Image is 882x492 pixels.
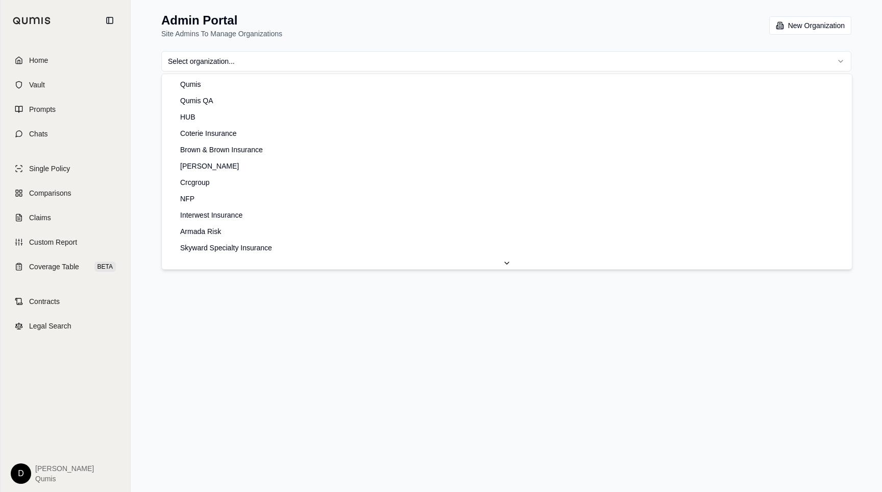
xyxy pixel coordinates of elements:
span: Coterie Insurance [180,128,237,138]
span: Crcgroup [180,177,210,188]
span: HUB [180,112,195,122]
span: NFP [180,194,194,204]
span: Brown & Brown Insurance [180,145,263,155]
span: Interwest Insurance [180,210,242,220]
span: Armada Risk [180,226,221,237]
span: [PERSON_NAME] [180,161,239,171]
span: Skyward Specialty Insurance [180,243,272,253]
span: Qumis [180,79,201,89]
span: Qumis QA [180,96,213,106]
